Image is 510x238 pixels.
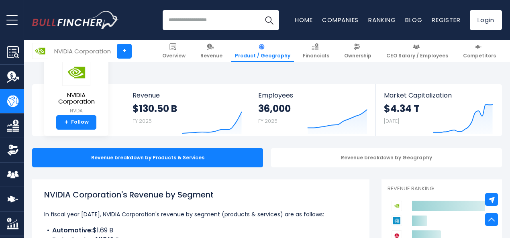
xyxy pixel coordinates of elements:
[33,43,48,59] img: NVDA logo
[51,107,102,114] small: NVDA
[235,53,290,59] span: Product / Geography
[250,84,375,136] a: Employees 36,000 FY 2025
[44,210,357,219] p: In fiscal year [DATE], NVIDIA Corporation's revenue by segment (products & services) are as follows:
[383,40,452,62] a: CEO Salary / Employees
[432,16,460,24] a: Register
[32,148,263,167] div: Revenue breakdown by Products & Services
[44,226,357,235] li: $1.69 B
[470,10,502,30] a: Login
[376,84,501,136] a: Market Capitalization $4.34 T [DATE]
[133,92,242,99] span: Revenue
[44,189,357,201] h1: NVIDIA Corporation's Revenue by Segment
[200,53,222,59] span: Revenue
[295,16,312,24] a: Home
[124,84,250,136] a: Revenue $130.50 B FY 2025
[259,10,279,30] button: Search
[392,216,402,226] img: Applied Materials competitors logo
[64,119,68,126] strong: +
[368,16,396,24] a: Ranking
[258,102,291,115] strong: 36,000
[162,53,186,59] span: Overview
[52,226,93,235] b: Automotive:
[32,11,118,29] a: Go to homepage
[303,53,329,59] span: Financials
[133,118,152,124] small: FY 2025
[322,16,359,24] a: Companies
[299,40,333,62] a: Financials
[258,118,277,124] small: FY 2025
[133,102,177,115] strong: $130.50 B
[7,144,19,156] img: Ownership
[392,201,402,211] img: NVIDIA Corporation competitors logo
[388,185,496,192] p: Revenue Ranking
[344,53,371,59] span: Ownership
[56,115,96,130] a: +Follow
[271,148,502,167] div: Revenue breakdown by Geography
[258,92,367,99] span: Employees
[459,40,500,62] a: Competitors
[384,102,420,115] strong: $4.34 T
[405,16,422,24] a: Blog
[117,44,132,59] a: +
[50,59,102,115] a: NVIDIA Corporation NVDA
[32,11,119,29] img: Bullfincher logo
[341,40,375,62] a: Ownership
[51,92,102,105] span: NVIDIA Corporation
[463,53,496,59] span: Competitors
[384,92,493,99] span: Market Capitalization
[197,40,226,62] a: Revenue
[386,53,448,59] span: CEO Salary / Employees
[384,118,399,124] small: [DATE]
[159,40,189,62] a: Overview
[231,40,294,62] a: Product / Geography
[54,47,111,56] div: NVIDIA Corporation
[62,59,90,86] img: NVDA logo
